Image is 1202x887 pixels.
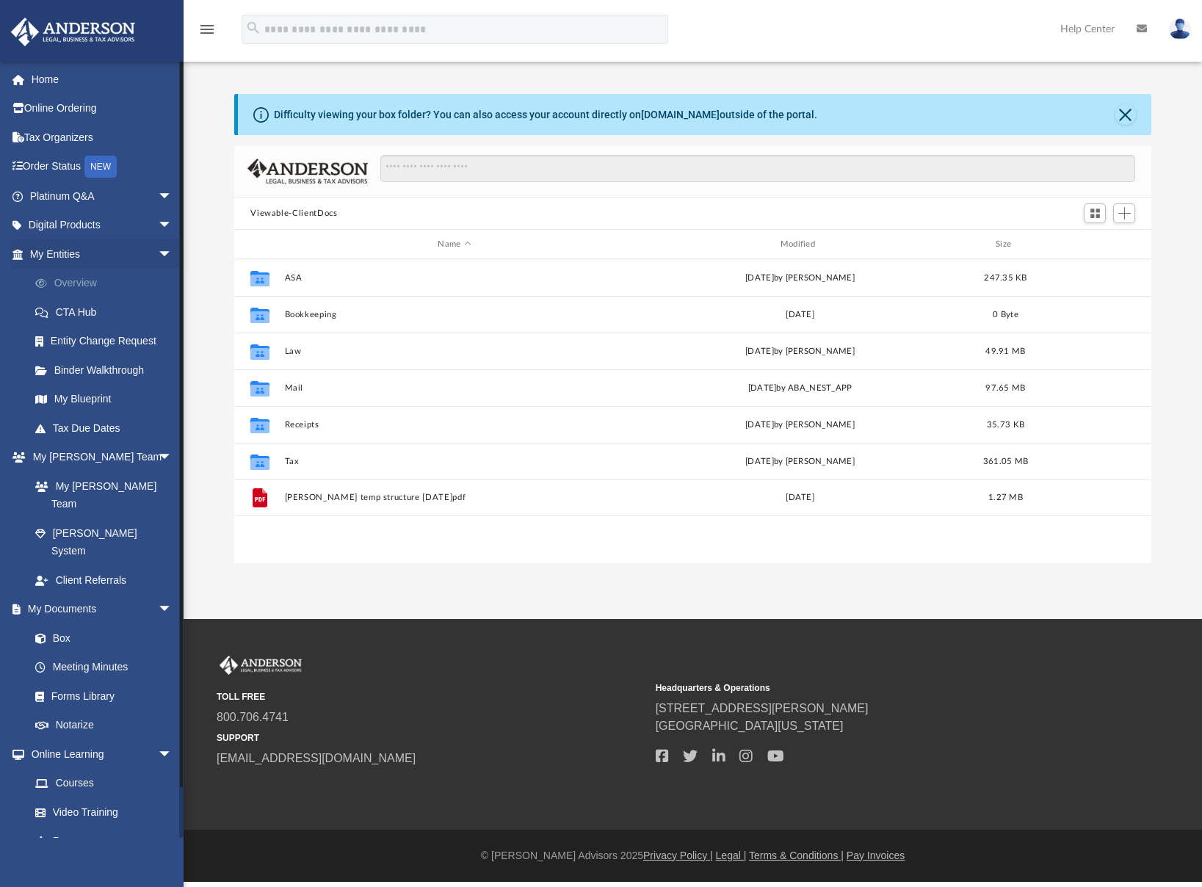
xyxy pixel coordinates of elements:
[631,308,970,322] div: [DATE]
[285,383,624,393] button: Mail
[10,152,195,182] a: Order StatusNEW
[10,211,195,240] a: Digital Productsarrow_drop_down
[988,493,1023,502] span: 1.27 MB
[631,382,970,395] div: [DATE] by ABA_NEST_APP
[217,690,645,703] small: TOLL FREE
[21,711,187,740] a: Notarize
[21,297,195,327] a: CTA Hub
[10,181,195,211] a: Platinum Q&Aarrow_drop_down
[10,65,195,94] a: Home
[21,827,187,856] a: Resources
[656,681,1085,695] small: Headquarters & Operations
[241,238,278,251] div: id
[158,211,187,241] span: arrow_drop_down
[1042,238,1145,251] div: id
[631,419,970,432] div: [DATE] by [PERSON_NAME]
[158,739,187,770] span: arrow_drop_down
[158,595,187,625] span: arrow_drop_down
[217,656,305,675] img: Anderson Advisors Platinum Portal
[656,702,869,714] a: [STREET_ADDRESS][PERSON_NAME]
[631,491,970,504] div: [DATE]
[656,720,844,732] a: [GEOGRAPHIC_DATA][US_STATE]
[184,848,1202,864] div: © [PERSON_NAME] Advisors 2025
[285,310,624,319] button: Bookkeeping
[993,311,1019,319] span: 0 Byte
[21,623,180,653] a: Box
[21,769,187,798] a: Courses
[7,18,140,46] img: Anderson Advisors Platinum Portal
[986,384,1026,392] span: 97.65 MB
[847,850,905,861] a: Pay Invoices
[987,421,1024,429] span: 35.73 KB
[977,238,1035,251] div: Size
[21,797,180,827] a: Video Training
[285,493,624,502] button: [PERSON_NAME] temp structure [DATE]pdf
[749,850,844,861] a: Terms & Conditions |
[631,272,970,285] div: [DATE] by [PERSON_NAME]
[10,443,187,472] a: My [PERSON_NAME] Teamarrow_drop_down
[10,239,195,269] a: My Entitiesarrow_drop_down
[158,443,187,473] span: arrow_drop_down
[1169,18,1191,40] img: User Pic
[198,28,216,38] a: menu
[21,269,195,298] a: Overview
[21,681,180,711] a: Forms Library
[21,518,187,565] a: [PERSON_NAME] System
[631,345,970,358] div: [DATE] by [PERSON_NAME]
[21,385,187,414] a: My Blueprint
[630,238,970,251] div: Modified
[217,711,289,723] a: 800.706.4741
[21,653,187,682] a: Meeting Minutes
[986,347,1026,355] span: 49.91 MB
[1113,203,1135,224] button: Add
[10,123,195,152] a: Tax Organizers
[641,109,720,120] a: [DOMAIN_NAME]
[285,347,624,356] button: Law
[1084,203,1106,224] button: Switch to Grid View
[746,457,775,466] span: [DATE]
[274,107,817,123] div: Difficulty viewing your box folder? You can also access your account directly on outside of the p...
[10,94,195,123] a: Online Ordering
[716,850,747,861] a: Legal |
[21,413,195,443] a: Tax Due Dates
[285,420,624,430] button: Receipts
[631,455,970,468] div: by [PERSON_NAME]
[285,457,624,466] button: Tax
[21,471,180,518] a: My [PERSON_NAME] Team
[284,238,624,251] div: Name
[21,327,195,356] a: Entity Change Request
[158,239,187,269] span: arrow_drop_down
[234,259,1151,563] div: grid
[217,752,416,764] a: [EMAIL_ADDRESS][DOMAIN_NAME]
[985,274,1027,282] span: 247.35 KB
[217,731,645,745] small: SUPPORT
[983,457,1028,466] span: 361.05 MB
[21,355,195,385] a: Binder Walkthrough
[84,156,117,178] div: NEW
[10,739,187,769] a: Online Learningarrow_drop_down
[10,595,187,624] a: My Documentsarrow_drop_down
[285,273,624,283] button: ASA
[198,21,216,38] i: menu
[158,181,187,211] span: arrow_drop_down
[380,155,1135,183] input: Search files and folders
[245,20,261,36] i: search
[1115,104,1136,125] button: Close
[21,565,187,595] a: Client Referrals
[250,207,337,220] button: Viewable-ClientDocs
[643,850,713,861] a: Privacy Policy |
